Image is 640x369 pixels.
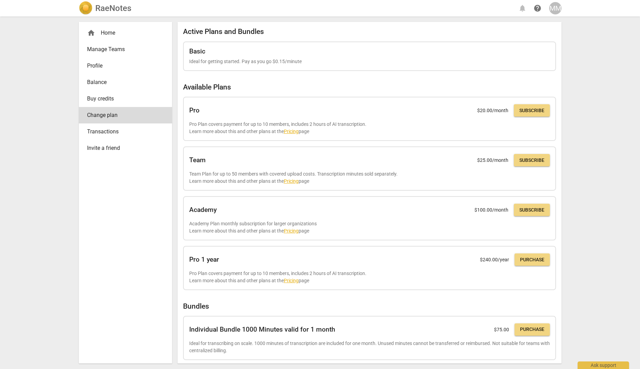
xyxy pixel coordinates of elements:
[79,74,172,91] a: Balance
[480,256,509,263] p: $ 240.00 /year
[531,2,544,14] a: Help
[95,3,131,13] h2: RaeNotes
[87,62,158,70] span: Profile
[87,78,158,86] span: Balance
[189,340,550,354] p: Ideal for transcribing on scale. 1000 minutes of transcription are included for one month. Unused...
[189,270,550,284] p: Pro Plan covers payment for up to 10 members, includes 2 hours of AI transcription. Learn more ab...
[189,256,219,263] h2: Pro 1 year
[189,326,335,333] h2: Individual Bundle 1000 Minutes valid for 1 month
[477,107,508,114] p: $ 20.00 /month
[519,157,544,164] span: Subscribe
[514,204,550,216] button: Subscribe
[87,144,158,152] span: Invite a friend
[183,302,556,311] h2: Bundles
[87,111,158,119] span: Change plan
[87,128,158,136] span: Transactions
[79,1,131,15] a: LogoRaeNotes
[79,123,172,140] a: Transactions
[533,4,542,12] span: help
[189,156,206,164] h2: Team
[189,121,550,135] p: Pro Plan covers payment for up to 10 members, includes 2 hours of AI transcription. Learn more ab...
[514,104,550,117] button: Subscribe
[87,29,158,37] div: Home
[477,157,508,164] p: $ 25.00 /month
[474,206,508,214] p: $ 100.00 /month
[79,1,93,15] img: Logo
[494,326,509,333] p: $ 75.00
[87,29,95,37] span: home
[578,361,629,369] div: Ask support
[79,25,172,41] div: Home
[189,170,550,184] p: Team Plan for up to 50 members with covered upload costs. Transcription minutes sold separately. ...
[79,140,172,156] a: Invite a friend
[519,207,544,214] span: Subscribe
[520,257,544,263] span: Purchase
[189,220,550,234] p: Academy Plan monthly subscription for larger organizations Learn more about this and other plans ...
[87,95,158,103] span: Buy credits
[183,27,556,36] h2: Active Plans and Bundles
[514,154,550,166] button: Subscribe
[284,278,299,283] a: Pricing
[189,48,205,55] h2: Basic
[549,2,561,14] button: MM
[87,45,158,53] span: Manage Teams
[515,253,550,266] button: Purchase
[183,83,556,92] h2: Available Plans
[284,228,299,234] a: Pricing
[189,58,550,65] p: Ideal for getting started. Pay as you go $0.15/minute
[79,58,172,74] a: Profile
[189,107,200,114] h2: Pro
[519,107,544,114] span: Subscribe
[189,206,217,214] h2: Academy
[79,41,172,58] a: Manage Teams
[284,178,299,184] a: Pricing
[79,107,172,123] a: Change plan
[515,323,550,336] button: Purchase
[284,129,299,134] a: Pricing
[520,326,544,333] span: Purchase
[79,91,172,107] a: Buy credits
